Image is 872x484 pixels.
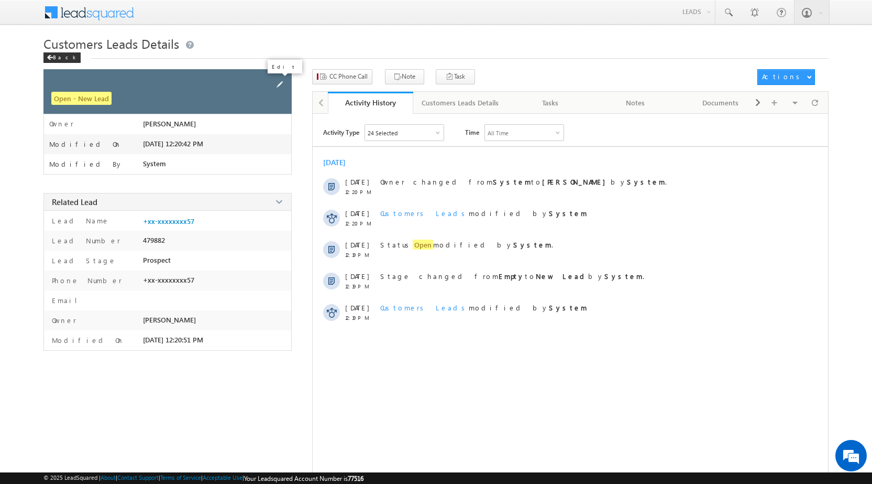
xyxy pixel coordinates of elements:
span: Owner changed from to by . [380,177,667,186]
strong: New Lead [536,272,588,281]
div: Activity History [336,98,405,107]
span: Status modified by . [380,240,553,250]
span: [DATE] [345,177,369,186]
a: Acceptable Use [203,474,242,481]
div: 24 Selected [368,130,398,136]
span: [DATE] [345,272,369,281]
span: 12:19 PM [345,252,377,258]
span: Stage changed from to by . [380,272,644,281]
strong: System [549,303,587,312]
span: Customers Leads [380,209,469,218]
label: Lead Stage [49,256,116,265]
button: Note [385,69,424,84]
span: [DATE] [345,303,369,312]
div: Documents [687,96,754,109]
span: 12:19 PM [345,283,377,289]
span: [DATE] 12:20:51 PM [143,336,203,344]
strong: System [627,177,665,186]
span: [PERSON_NAME] [143,316,196,324]
strong: System [549,209,587,218]
label: Phone Number [49,276,122,285]
span: [PERSON_NAME] [143,120,196,128]
span: Customers Leads Details [43,35,179,52]
div: Back [43,52,81,63]
a: Contact Support [117,474,159,481]
strong: System [513,240,551,249]
span: 12:20 PM [345,220,377,227]
button: Actions [757,69,815,85]
span: [DATE] [345,240,369,249]
span: Activity Type [323,124,359,140]
span: System [143,159,166,168]
a: Documents [678,92,764,114]
div: Notes [602,96,669,109]
strong: [PERSON_NAME] [542,177,611,186]
label: Email [49,296,85,305]
span: Related Lead [52,197,97,207]
button: CC Phone Call [312,69,372,84]
span: Prospect [143,256,171,264]
span: [DATE] 12:20:42 PM [143,139,203,148]
div: All Time [488,130,509,136]
span: Time [465,124,479,140]
label: Modified On [49,336,124,345]
span: Open - New Lead [51,92,112,105]
span: © 2025 LeadSquared | | | | | [43,474,363,482]
span: 479882 [143,236,165,244]
a: Terms of Service [160,474,201,481]
span: modified by [380,209,587,218]
a: About [101,474,116,481]
a: Activity History [328,92,413,114]
div: Customers Leads Details [422,96,499,109]
span: modified by [380,303,587,312]
span: Customers Leads [380,303,469,312]
strong: Empty [499,272,525,281]
strong: System [604,272,643,281]
label: Lead Name [49,216,109,225]
span: [DATE] [345,209,369,218]
button: Task [436,69,475,84]
p: Edit [272,63,298,70]
div: Actions [762,72,803,81]
span: CC Phone Call [329,72,368,81]
a: Tasks [508,92,593,114]
span: Open [413,240,433,250]
a: Customers Leads Details [413,92,508,114]
span: Your Leadsquared Account Number is [244,475,363,482]
label: Lead Number [49,236,120,245]
span: +xx-xxxxxxxx57 [143,276,194,284]
div: Tasks [516,96,584,109]
div: Owner Changed,Status Changed,Stage Changed,Source Changed,Notes & 19 more.. [365,125,444,141]
a: Notes [593,92,679,114]
strong: System [493,177,531,186]
span: 77516 [348,475,363,482]
label: Owner [49,120,74,128]
div: [DATE] [323,157,357,167]
label: Owner [49,316,76,325]
label: Modified On [49,140,122,148]
span: 12:20 PM [345,189,377,195]
a: +xx-xxxxxxxx57 [143,217,194,225]
span: 12:19 PM [345,315,377,321]
label: Modified By [49,160,123,168]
